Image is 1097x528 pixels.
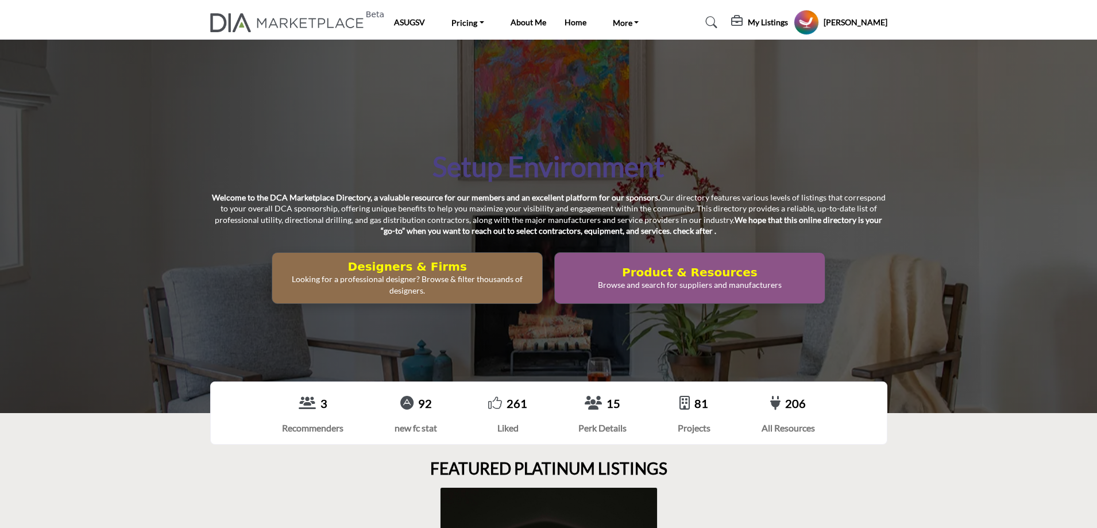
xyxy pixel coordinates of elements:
[432,149,665,184] h1: Setup Environment
[554,252,825,304] button: Product & Resources Browse and search for suppliers and manufacturers
[731,16,788,29] div: My Listings
[762,421,815,435] div: All Resources
[272,252,543,304] button: Designers & Firms Looking for a professional designer? Browse & filter thousands of designers.
[488,396,502,410] i: Go to Liked
[694,13,725,32] a: Search
[394,17,425,27] a: ASUGSV
[282,421,343,435] div: Recommenders
[366,10,384,20] h6: Beta
[678,421,710,435] div: Projects
[430,459,667,479] h2: FEATURED PLATINUM LISTINGS
[785,396,806,410] a: 206
[607,396,620,410] a: 15
[488,421,527,435] div: Liked
[694,396,708,410] a: 81
[748,17,788,28] h5: My Listings
[212,192,660,202] strong: Welcome to the DCA Marketplace Directory, a valuable resource for our members and an excellent pl...
[210,13,370,32] a: Beta
[578,421,627,435] div: Perk Details
[605,14,647,30] a: More
[299,396,316,411] a: View Recommenders
[418,396,432,410] a: 92
[824,17,887,28] h5: [PERSON_NAME]
[210,13,370,32] img: Site Logo
[558,279,821,291] p: Browse and search for suppliers and manufacturers
[558,265,821,279] h2: Product & Resources
[276,260,539,273] h2: Designers & Firms
[507,396,527,410] a: 261
[443,14,492,30] a: Pricing
[565,17,586,27] a: Home
[511,17,546,27] a: About Me
[395,421,437,435] div: new fc stat
[320,396,327,410] a: 3
[794,10,819,35] button: Show hide supplier dropdown
[276,273,539,296] p: Looking for a professional designer? Browse & filter thousands of designers.
[210,192,887,237] p: Our directory features various levels of listings that correspond to your overall DCA sponsorship...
